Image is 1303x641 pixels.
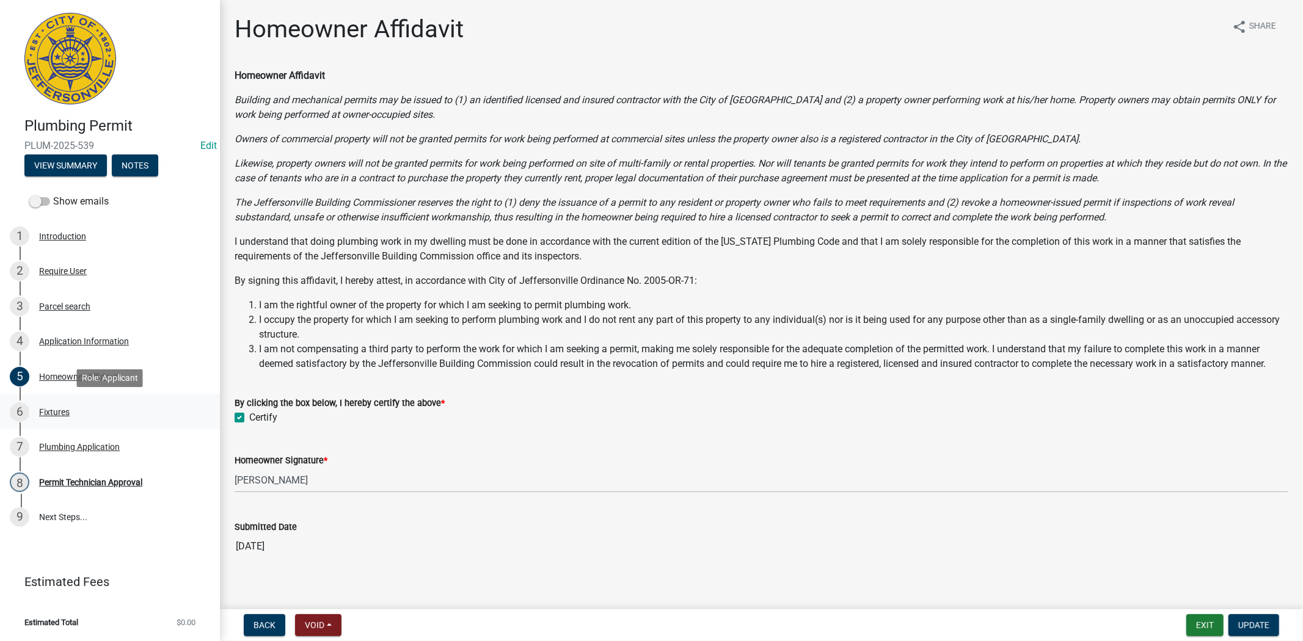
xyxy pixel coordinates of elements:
i: Likewise, property owners will not be granted permits for work being performed on site of multi-f... [235,158,1287,184]
div: Application Information [39,337,129,346]
span: $0.00 [177,618,195,626]
label: By clicking the box below, I hereby certify the above [235,399,445,408]
button: Update [1228,614,1279,636]
button: Void [295,614,341,636]
div: 2 [10,261,29,281]
div: 7 [10,437,29,457]
i: Owners of commercial property will not be granted permits for work being performed at commercial ... [235,133,1081,145]
li: I occupy the property for which I am seeking to perform plumbing work and I do not rent any part ... [259,313,1288,342]
label: Show emails [29,194,109,209]
label: Homeowner Signature [235,457,327,465]
div: Introduction [39,232,86,241]
div: 3 [10,297,29,316]
i: share [1232,20,1247,34]
a: Estimated Fees [10,570,200,594]
p: I understand that doing plumbing work in my dwelling must be done in accordance with the current ... [235,234,1288,264]
label: Certify [249,410,277,425]
label: Submitted Date [235,523,297,532]
button: Back [244,614,285,636]
span: Void [305,620,324,630]
img: City of Jeffersonville, Indiana [24,13,116,104]
div: 1 [10,226,29,246]
span: Share [1249,20,1276,34]
div: 8 [10,473,29,492]
button: shareShare [1222,15,1286,38]
div: Plumbing Application [39,443,120,451]
button: View Summary [24,154,107,176]
h4: Plumbing Permit [24,117,210,135]
p: By signing this affidavit, I hereby attest, in accordance with City of Jeffersonville Ordinance N... [235,273,1288,288]
span: PLUM-2025-539 [24,140,195,151]
div: Homeowner Affidavit [39,372,119,381]
button: Exit [1186,614,1224,636]
span: Estimated Total [24,618,78,626]
button: Notes [112,154,158,176]
wm-modal-confirm: Summary [24,161,107,171]
span: Update [1238,620,1269,630]
h1: Homeowner Affidavit [235,15,464,44]
a: Edit [200,140,217,151]
strong: Homeowner Affidavit [235,70,325,81]
div: Role: Applicant [77,369,143,387]
div: 9 [10,507,29,527]
div: Parcel search [39,302,90,311]
wm-modal-confirm: Edit Application Number [200,140,217,151]
span: Back [254,620,276,630]
li: I am the rightful owner of the property for which I am seeking to permit plumbing work. [259,298,1288,313]
wm-modal-confirm: Notes [112,161,158,171]
li: I am not compensating a third party to perform the work for which I am seeking a permit, making m... [259,342,1288,371]
div: 4 [10,331,29,351]
i: Building and mechanical permits may be issued to (1) an identified licensed and insured contracto... [235,94,1276,120]
div: 5 [10,367,29,386]
div: Require User [39,267,87,275]
i: The Jeffersonville Building Commissioner reserves the right to (1) deny the issuance of a permit ... [235,197,1234,223]
div: Fixtures [39,408,70,416]
div: 6 [10,402,29,422]
div: Permit Technician Approval [39,478,142,487]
